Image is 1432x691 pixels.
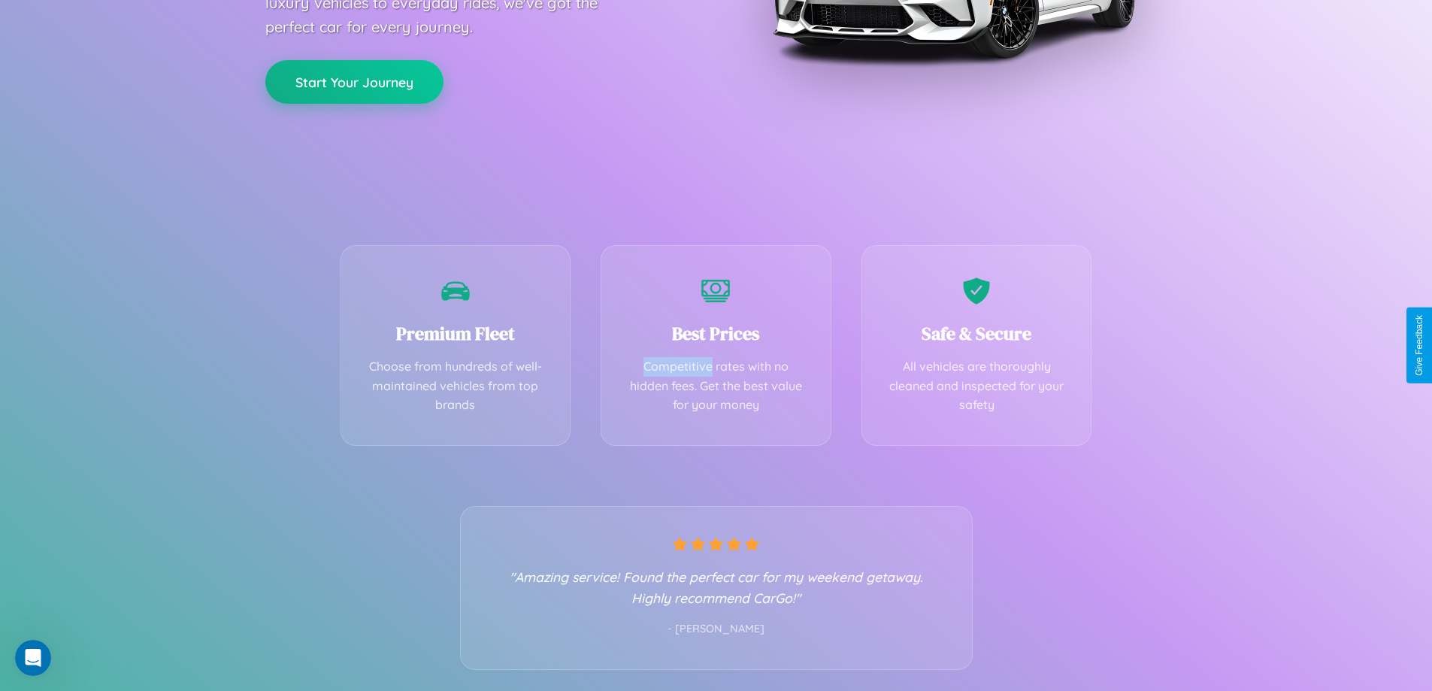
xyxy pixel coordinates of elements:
p: All vehicles are thoroughly cleaned and inspected for your safety [885,357,1069,415]
div: Give Feedback [1414,315,1424,376]
p: - [PERSON_NAME] [491,620,942,639]
button: Start Your Journey [265,60,444,104]
p: Choose from hundreds of well-maintained vehicles from top brands [364,357,548,415]
p: Competitive rates with no hidden fees. Get the best value for your money [624,357,808,415]
h3: Premium Fleet [364,321,548,346]
h3: Safe & Secure [885,321,1069,346]
iframe: Intercom live chat [15,640,51,676]
h3: Best Prices [624,321,808,346]
p: "Amazing service! Found the perfect car for my weekend getaway. Highly recommend CarGo!" [491,566,942,608]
